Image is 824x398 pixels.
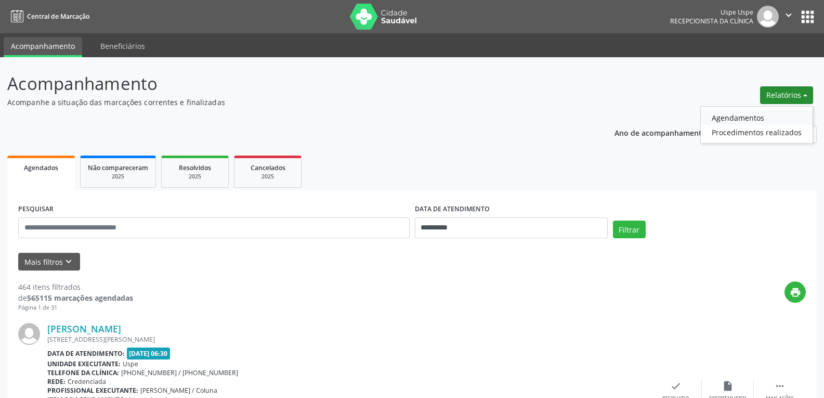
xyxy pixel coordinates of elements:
a: Agendamentos [701,110,813,125]
b: Telefone da clínica: [47,368,119,377]
span: Recepcionista da clínica [670,17,753,25]
b: Profissional executante: [47,386,138,395]
a: Procedimentos realizados [701,125,813,139]
div: 2025 [242,173,294,181]
a: Acompanhamento [4,37,82,57]
span: [PERSON_NAME] / Coluna [140,386,217,395]
p: Ano de acompanhamento [614,126,707,139]
a: [PERSON_NAME] [47,323,121,335]
div: [STREET_ADDRESS][PERSON_NAME] [47,335,650,344]
label: PESQUISAR [18,201,54,217]
a: Beneficiários [93,37,152,55]
span: [PHONE_NUMBER] / [PHONE_NUMBER] [121,368,238,377]
button: apps [799,8,817,26]
span: Central de Marcação [27,12,89,21]
p: Acompanhe a situação das marcações correntes e finalizadas [7,97,574,108]
b: Rede: [47,377,66,386]
div: de [18,292,133,303]
span: Não compareceram [88,163,148,172]
b: Data de atendimento: [47,349,125,358]
div: 464 itens filtrados [18,281,133,292]
i:  [783,9,794,21]
div: Uspe Uspe [670,8,753,17]
span: [DATE] 06:30 [127,348,171,360]
span: Agendados [24,163,58,172]
button: print [784,281,806,303]
a: Central de Marcação [7,8,89,25]
button: Filtrar [613,221,646,238]
span: Cancelados [251,163,285,172]
p: Acompanhamento [7,71,574,97]
div: Página 1 de 31 [18,303,133,312]
i: print [790,287,801,298]
span: Resolvidos [179,163,211,172]
div: 2025 [88,173,148,181]
span: Uspe [123,360,138,368]
i: check [670,380,682,392]
i: keyboard_arrow_down [63,256,74,267]
img: img [757,6,779,28]
div: 2025 [169,173,221,181]
i: insert_drive_file [722,380,734,392]
button:  [779,6,799,28]
i:  [774,380,786,392]
img: img [18,323,40,345]
span: Credenciada [68,377,106,386]
b: Unidade executante: [47,360,121,368]
button: Relatórios [760,86,813,104]
button: Mais filtroskeyboard_arrow_down [18,253,80,271]
ul: Relatórios [700,106,813,144]
label: DATA DE ATENDIMENTO [415,201,490,217]
strong: 565115 marcações agendadas [27,293,133,303]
